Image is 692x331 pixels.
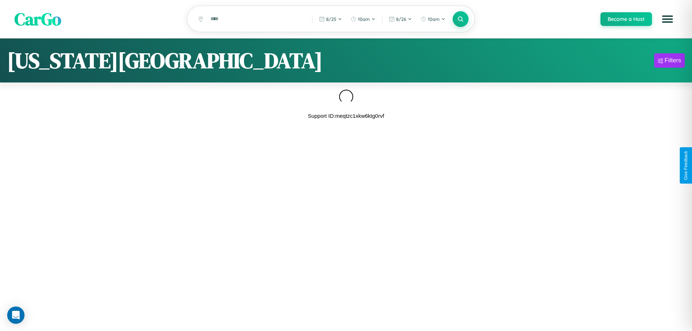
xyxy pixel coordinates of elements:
span: 8 / 26 [396,16,406,22]
span: 10am [428,16,440,22]
span: CarGo [14,7,61,31]
button: 10am [417,13,449,25]
h1: [US_STATE][GEOGRAPHIC_DATA] [7,46,323,75]
button: Filters [654,53,685,68]
button: Become a Host [600,12,652,26]
button: 8/25 [315,13,346,25]
button: 8/26 [385,13,416,25]
span: 8 / 25 [326,16,336,22]
div: Give Feedback [683,151,688,180]
p: Support ID: meqtzc1xkw6ktg0rvf [308,111,384,121]
div: Filters [665,57,681,64]
button: Open menu [657,9,678,29]
span: 10am [358,16,370,22]
button: 10am [347,13,379,25]
div: Open Intercom Messenger [7,307,25,324]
